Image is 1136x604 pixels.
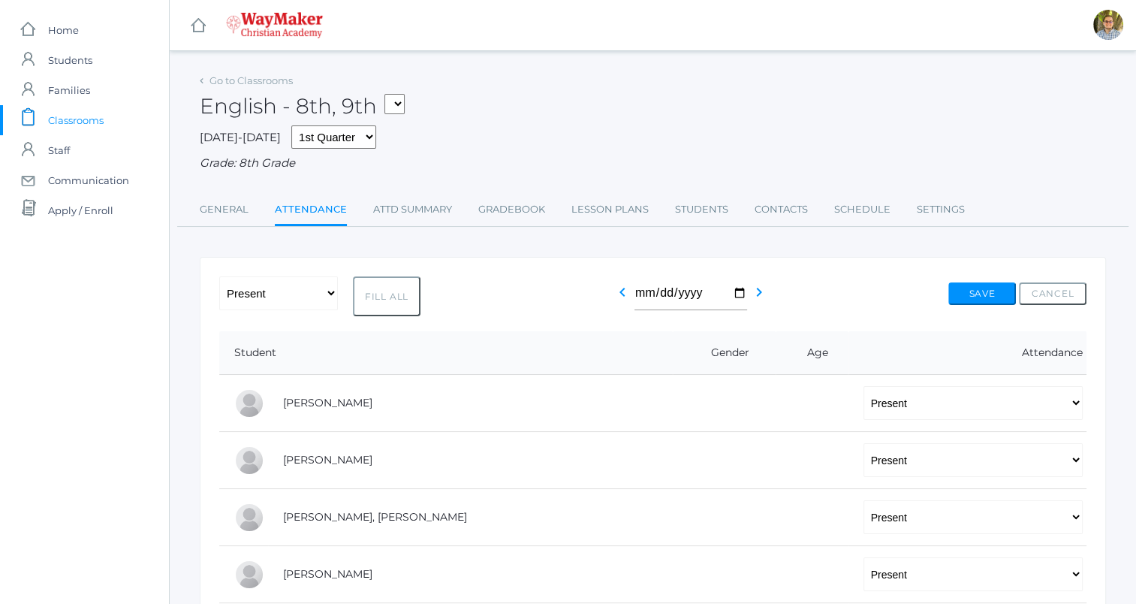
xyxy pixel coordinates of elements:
div: Grade: 8th Grade [200,155,1106,172]
a: Lesson Plans [571,195,649,225]
div: LaRae Erner [234,560,264,590]
a: Students [675,195,728,225]
button: Fill All [353,276,420,316]
a: [PERSON_NAME] [283,567,372,581]
a: Contacts [755,195,808,225]
a: chevron_right [750,290,768,304]
button: Cancel [1019,282,1086,305]
span: Classrooms [48,105,104,135]
a: Settings [917,195,965,225]
div: Eva Carr [234,445,264,476]
a: [PERSON_NAME] [283,396,372,409]
th: Age [776,331,848,375]
a: Go to Classrooms [209,74,293,86]
a: [PERSON_NAME], [PERSON_NAME] [283,510,467,524]
span: Communication [48,165,129,195]
span: [DATE]-[DATE] [200,130,281,144]
img: waymaker-logo-stack-white-1602f2b1af18da31a5905e9982d058868370996dac5278e84edea6dabf9a3315.png [226,12,323,38]
div: Kylen Braileanu [1093,10,1123,40]
a: [PERSON_NAME] [283,453,372,467]
i: chevron_left [613,283,631,301]
span: Families [48,75,90,105]
span: Students [48,45,92,75]
a: Attendance [275,195,347,227]
a: Attd Summary [373,195,452,225]
h2: English - 8th, 9th [200,95,405,118]
button: Save [948,282,1016,305]
span: Home [48,15,79,45]
div: Presley Davenport [234,503,264,533]
a: General [200,195,249,225]
a: chevron_left [613,290,631,304]
th: Attendance [848,331,1086,375]
span: Staff [48,135,70,165]
th: Student [219,331,673,375]
div: Pierce Brozek [234,388,264,418]
th: Gender [673,331,776,375]
span: Apply / Enroll [48,195,113,225]
a: Schedule [834,195,890,225]
a: Gradebook [478,195,545,225]
i: chevron_right [750,283,768,301]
